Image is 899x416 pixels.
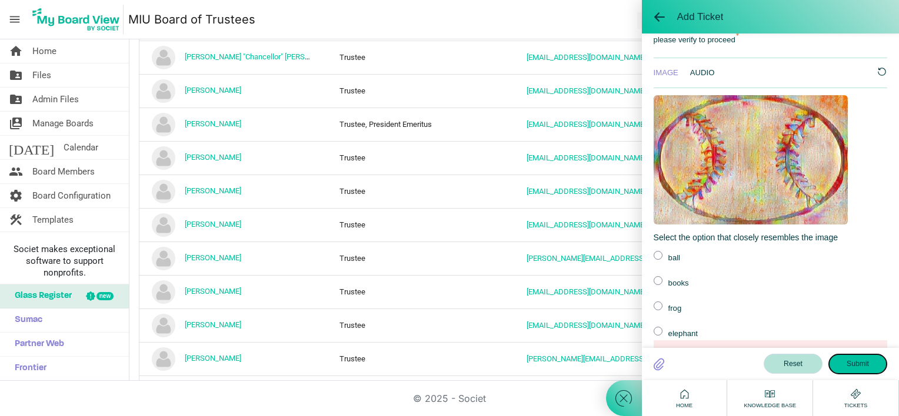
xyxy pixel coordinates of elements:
[514,108,777,141] td: jhagelin@miu.edu is template cell column header Contact Info
[152,247,175,270] img: no-profile-picture.svg
[662,346,760,358] span: Please enter a valid captcha
[29,5,124,34] img: My Board View Logo
[327,141,515,175] td: Trustee column header Position
[139,275,327,308] td: Margaret Busch is template cell column header Name
[527,287,646,296] a: [EMAIL_ADDRESS][DOMAIN_NAME]
[32,112,94,135] span: Manage Boards
[152,314,175,337] img: no-profile-picture.svg
[527,354,702,363] a: [PERSON_NAME][EMAIL_ADDRESS][DOMAIN_NAME]
[654,232,887,244] div: Select the option that closely resembles the image
[152,79,175,103] img: no-profile-picture.svg
[139,108,327,141] td: John Hagelin is template cell column header Name
[6,39,227,113] div: I created an account last week and when I try to log in it says they don’t have an account for my...
[677,11,724,23] span: Add Ticket
[128,8,255,31] a: MIU Board of Trustees
[139,141,327,175] td: Josephine Fauerso is template cell column header Name
[32,184,111,207] span: Board Configuration
[9,136,54,159] span: [DATE]
[514,175,777,208] td: keithwallace108@gmail.com is template cell column header Contact Info
[152,280,175,304] img: no-profile-picture.svg
[185,186,241,195] a: [PERSON_NAME]
[185,320,241,329] a: [PERSON_NAME]
[9,284,72,308] span: Glass Register
[32,63,51,87] span: Files
[514,41,777,74] td: rajachancellor@maharishi.net is template cell column header Contact Info
[185,153,241,162] a: [PERSON_NAME]
[9,357,46,380] span: Frontier
[327,241,515,275] td: Trustee column header Position
[514,375,777,409] td: mbusch108@gmail.com is template cell column header Contact Info
[152,180,175,203] img: no-profile-picture.svg
[185,253,241,262] a: [PERSON_NAME]
[152,347,175,371] img: no-profile-picture.svg
[327,275,515,308] td: Trustee column header Position
[139,375,327,409] td: Michael Busch is template cell column header Name
[32,39,56,63] span: Home
[327,375,515,409] td: Trustee column header Position
[327,108,515,141] td: Trustee, President Emeritus column header Position
[654,67,678,79] div: IMAGE
[5,243,124,279] span: Societ makes exceptional software to support nonprofits.
[764,354,823,374] button: Reset
[527,86,646,95] a: [EMAIL_ADDRESS][DOMAIN_NAME]
[9,308,42,332] span: Sumac
[514,208,777,241] td: tkorgle@globalcountry.net is template cell column header Contact Info
[327,342,515,375] td: Trustee column header Position
[185,86,241,95] a: [PERSON_NAME]
[139,342,327,375] td: Maureen Wynne is template cell column header Name
[673,401,695,410] span: Home
[741,387,799,410] div: Knowledge Base
[654,34,735,46] span: Please verify to proceed
[514,275,777,308] td: pegibusch@gmail.com is template cell column header Contact Info
[514,241,777,275] td: leon.gatys@gmail.com is template cell column header Contact Info
[185,220,241,229] a: [PERSON_NAME]
[877,66,887,77] span: Retry
[185,52,341,61] a: [PERSON_NAME] "Chancellor" [PERSON_NAME]
[152,46,175,69] img: no-profile-picture.svg
[527,153,646,162] a: [EMAIL_ADDRESS][DOMAIN_NAME]
[514,141,777,175] td: jfauerso@yahoo.com is template cell column header Contact Info
[29,5,128,34] a: My Board View Logo
[841,387,871,410] div: Tickets
[514,308,777,342] td: marhdavy@gmail.com is template cell column header Contact Info
[185,119,241,128] a: [PERSON_NAME]
[527,254,702,263] a: [PERSON_NAME][EMAIL_ADDRESS][DOMAIN_NAME]
[327,74,515,108] td: Trustee column header Position
[327,208,515,241] td: Trustee column header Position
[690,67,715,79] div: AUDIO
[152,146,175,170] img: no-profile-picture.svg
[64,136,98,159] span: Calendar
[9,88,23,111] span: folder_shared
[527,220,646,229] a: [EMAIL_ADDRESS][DOMAIN_NAME]
[139,175,327,208] td: Keith Wallace is template cell column header Name
[654,95,848,224] img: captcha Image
[152,113,175,136] img: no-profile-picture.svg
[327,175,515,208] td: Trustee column header Position
[185,287,241,296] a: [PERSON_NAME]
[6,122,227,135] div: Please help once again. Thank you.
[96,292,114,300] div: new
[9,112,23,135] span: switch_account
[32,160,95,183] span: Board Members
[741,401,799,410] span: Knowledge Base
[327,41,515,74] td: Trustee column header Position
[139,308,327,342] td: Martin Davy is template cell column header Name
[327,308,515,342] td: Trustee column header Position
[527,120,646,129] a: [EMAIL_ADDRESS][DOMAIN_NAME]
[185,354,241,363] a: [PERSON_NAME]
[527,321,646,330] a: [EMAIL_ADDRESS][DOMAIN_NAME]
[6,6,227,31] div: This message is from .
[139,41,327,74] td: Howard "Chancellor" Chandler is template cell column header Name
[9,160,23,183] span: people
[32,88,79,111] span: Admin Files
[527,187,646,196] a: [EMAIL_ADDRESS][DOMAIN_NAME]
[9,39,23,63] span: home
[139,208,327,241] td: Kwesi Orgle is template cell column header Name
[514,74,777,108] td: jdavis@jimdavisimages.com is template cell column header Contact Info
[139,241,327,275] td: Leon Gatys is template cell column header Name
[527,53,646,62] a: [EMAIL_ADDRESS][DOMAIN_NAME]
[139,74,327,108] td: James Davis is template cell column header Name
[4,8,26,31] span: menu
[828,354,887,374] button: Submit
[413,392,486,404] a: © 2025 - Societ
